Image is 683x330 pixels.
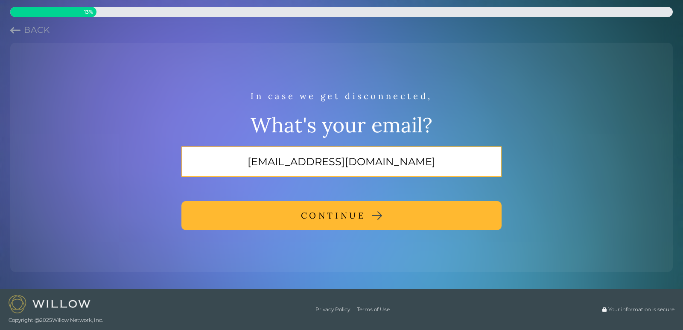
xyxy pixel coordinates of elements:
[251,88,432,104] div: In case we get disconnected,
[10,7,96,17] div: 13% complete
[301,208,366,223] div: CONTINUE
[251,112,432,138] div: What's your email?
[9,317,103,324] span: Copyright @ 2025 Willow Network, Inc.
[10,24,50,36] button: Previous question
[315,306,350,313] a: Privacy Policy
[24,25,50,35] span: Back
[181,201,502,230] button: CONTINUE
[608,306,674,313] span: Your information is secure
[357,306,390,313] a: Terms of Use
[9,295,90,313] img: Willow logo
[10,9,93,15] span: 13 %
